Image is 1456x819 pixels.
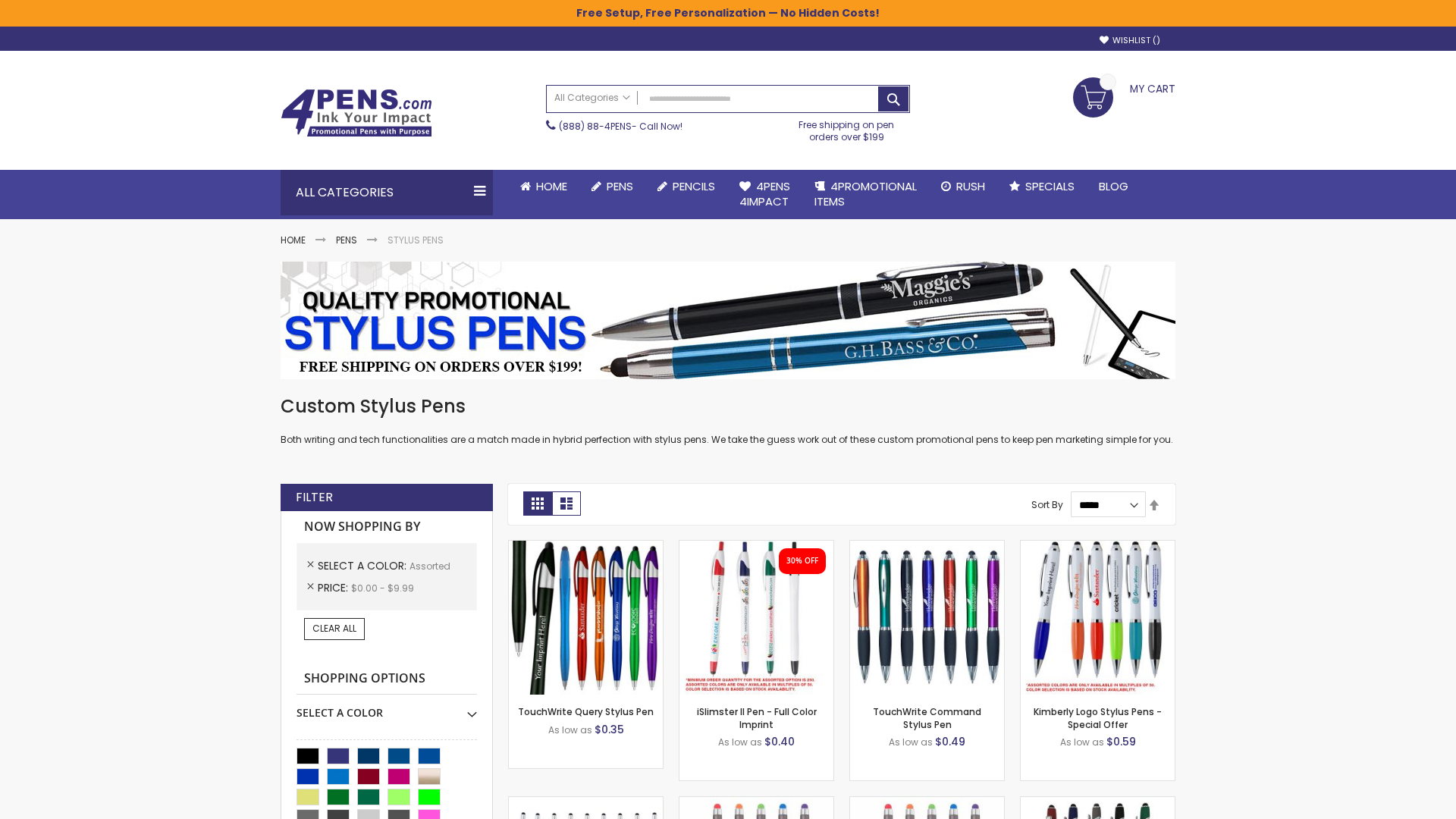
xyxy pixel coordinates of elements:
[336,234,357,246] a: Pens
[786,556,818,566] div: 30% OFF
[579,170,645,203] a: Pens
[997,170,1087,203] a: Specials
[1031,498,1063,511] label: Sort By
[509,540,663,553] a: TouchWrite Query Stylus Pen-Assorted
[536,178,567,194] span: Home
[509,796,663,809] a: Stiletto Advertising Stylus Pens-Assorted
[559,120,632,133] a: (888) 88-4PENS
[595,722,624,737] span: $0.35
[764,734,795,749] span: $0.40
[281,394,1175,447] div: Both writing and tech functionalities are a match made in hybrid perfection with stylus pens. We ...
[297,511,477,543] strong: Now Shopping by
[554,92,630,104] span: All Categories
[1100,35,1160,46] a: Wishlist
[281,394,1175,419] h1: Custom Stylus Pens
[873,705,981,730] a: TouchWrite Command Stylus Pen
[679,540,833,553] a: iSlimster II - Full Color-Assorted
[509,541,663,695] img: TouchWrite Query Stylus Pen-Assorted
[1099,178,1128,194] span: Blog
[388,234,444,246] strong: Stylus Pens
[814,178,917,209] span: 4PROMOTIONAL ITEMS
[850,540,1004,553] a: TouchWrite Command Stylus Pen-Assorted
[1021,541,1175,695] img: Kimberly Logo Stylus Pens-Assorted
[783,113,911,143] div: Free shipping on pen orders over $199
[312,622,356,635] span: Clear All
[697,705,817,730] a: iSlimster II Pen - Full Color Imprint
[1021,540,1175,553] a: Kimberly Logo Stylus Pens-Assorted
[318,580,351,595] span: Price
[281,234,306,246] a: Home
[1087,170,1141,203] a: Blog
[304,618,365,639] a: Clear All
[281,262,1175,379] img: Stylus Pens
[607,178,633,194] span: Pens
[956,178,985,194] span: Rush
[297,695,477,720] div: Select A Color
[318,558,409,573] span: Select A Color
[1021,796,1175,809] a: Custom Soft Touch® Metal Pens with Stylus-Assorted
[351,582,414,595] span: $0.00 - $9.99
[673,178,715,194] span: Pencils
[850,796,1004,809] a: Islander Softy Gel with Stylus - ColorJet Imprint-Assorted
[889,736,933,748] span: As low as
[409,560,450,573] span: Assorted
[1025,178,1075,194] span: Specials
[1060,736,1104,748] span: As low as
[281,170,493,215] div: All Categories
[548,723,592,736] span: As low as
[518,705,654,718] a: TouchWrite Query Stylus Pen
[1034,705,1162,730] a: Kimberly Logo Stylus Pens - Special Offer
[679,796,833,809] a: Islander Softy Gel Pen with Stylus-Assorted
[281,89,432,137] img: 4Pens Custom Pens and Promotional Products
[929,170,997,203] a: Rush
[802,170,929,219] a: 4PROMOTIONALITEMS
[645,170,727,203] a: Pencils
[523,491,552,516] strong: Grid
[508,170,579,203] a: Home
[679,541,833,695] img: iSlimster II - Full Color-Assorted
[1106,734,1136,749] span: $0.59
[297,663,477,695] strong: Shopping Options
[718,736,762,748] span: As low as
[739,178,790,209] span: 4Pens 4impact
[547,86,638,111] a: All Categories
[727,170,802,219] a: 4Pens4impact
[850,541,1004,695] img: TouchWrite Command Stylus Pen-Assorted
[296,489,333,506] strong: Filter
[559,120,682,133] span: - Call Now!
[935,734,965,749] span: $0.49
